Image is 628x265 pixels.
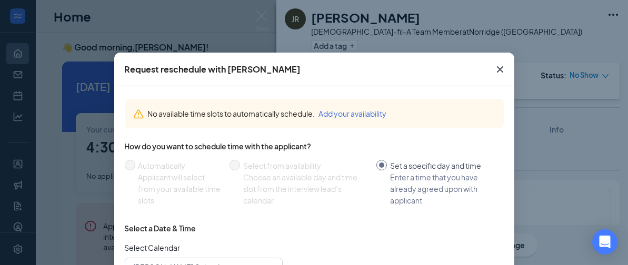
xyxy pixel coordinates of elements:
[138,160,221,171] div: Automatically
[486,53,514,86] button: Close
[243,160,368,171] div: Select from availability
[243,171,368,206] div: Choose an available day and time slot from the interview lead’s calendar
[148,108,495,119] div: No available time slots to automatically schedule.
[138,171,221,206] div: Applicant will select from your available time slots
[125,223,196,233] div: Select a Date & Time
[319,108,387,119] button: Add your availability
[125,242,283,253] span: Select Calendar
[125,141,504,151] div: How do you want to schedule time with the applicant?
[125,64,301,75] div: Request reschedule with [PERSON_NAME]
[390,160,495,171] div: Set a specific day and time
[390,171,495,206] div: Enter a time that you have already agreed upon with applicant
[133,109,144,119] svg: Warning
[494,63,506,76] svg: Cross
[592,229,617,254] div: Open Intercom Messenger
